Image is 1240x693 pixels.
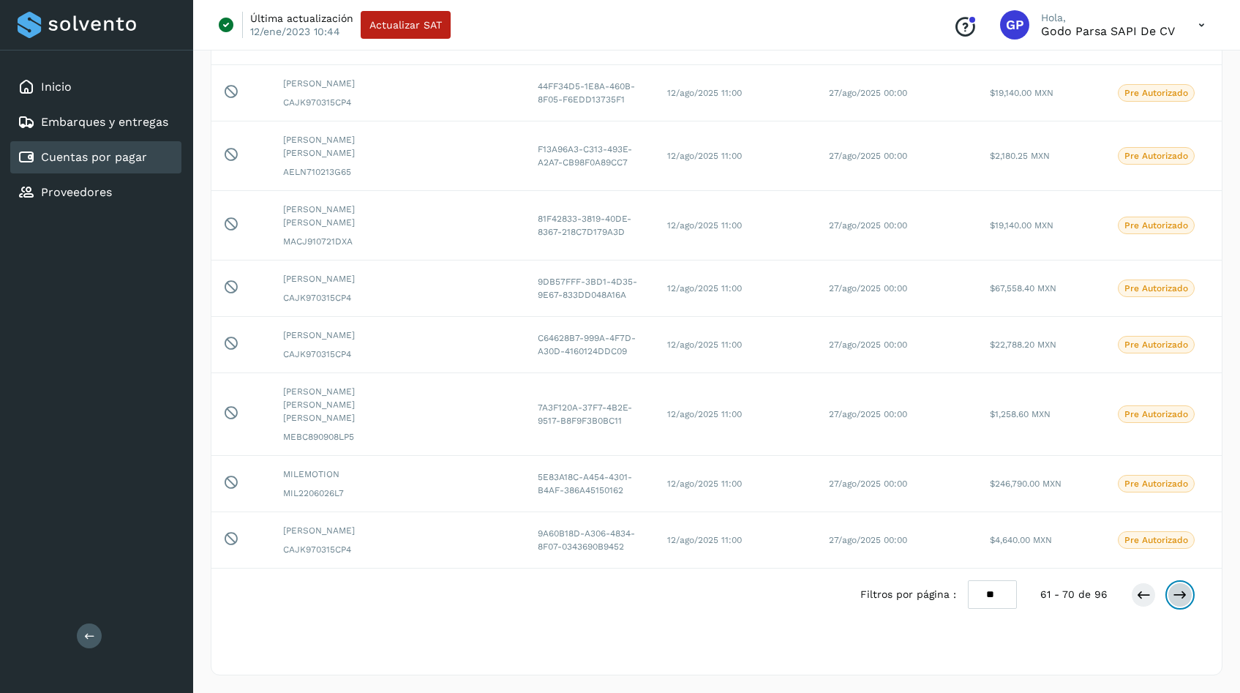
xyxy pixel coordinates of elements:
p: Pre Autorizado [1124,340,1188,350]
p: Pre Autorizado [1124,535,1188,545]
span: 5E83A18C-A454-4301-B4AF-386A45150162 [538,472,632,495]
span: CAJK970315CP4 [283,543,405,556]
span: 27/ago/2025 00:00 [829,535,907,545]
span: 12/ago/2025 11:00 [667,283,742,293]
p: Pre Autorizado [1124,88,1188,98]
span: 61 - 70 de 96 [1040,587,1108,602]
span: $4,640.00 MXN [990,535,1052,545]
span: 9DB57FFF-3BD1-4D35-9E67-833DD048A16A [538,277,637,300]
span: 7A3F120A-37F7-4B2E-9517-B8F9F3B0BC11 [538,402,632,426]
div: Cuentas por pagar [10,141,181,173]
a: Inicio [41,80,72,94]
span: [PERSON_NAME] [283,272,405,285]
span: [PERSON_NAME] [283,524,405,537]
span: 44FF34D5-1E8A-460B-8F05-F6EDD13735F1 [538,81,635,105]
button: Actualizar SAT [361,11,451,39]
span: C64628B7-999A-4F7D-A30D-4160124DDC09 [538,333,636,356]
span: MEBC890908LP5 [283,430,405,443]
span: 27/ago/2025 00:00 [829,220,907,231]
a: Proveedores [41,185,112,199]
span: MIL2206026L7 [283,487,405,500]
span: 27/ago/2025 00:00 [829,151,907,161]
span: 81F42833-3819-40DE-8367-218C7D179A3D [538,214,631,237]
p: Godo Parsa SAPI de CV [1041,24,1175,38]
span: AELN710213G65 [283,165,405,179]
span: 9A60B18D-A306-4834-8F07-0343690B9452 [538,528,635,552]
span: 27/ago/2025 00:00 [829,340,907,350]
span: F13A96A3-C313-493E-A2A7-CB98F0A89CC7 [538,144,632,168]
span: 27/ago/2025 00:00 [829,409,907,419]
span: $2,180.25 MXN [990,151,1050,161]
span: 12/ago/2025 11:00 [667,535,742,545]
p: 12/ene/2023 10:44 [250,25,340,38]
span: 12/ago/2025 11:00 [667,479,742,489]
span: $19,140.00 MXN [990,220,1053,231]
span: 27/ago/2025 00:00 [829,283,907,293]
span: MILEMOTION [283,468,405,481]
span: 12/ago/2025 11:00 [667,151,742,161]
a: Cuentas por pagar [41,150,147,164]
span: 12/ago/2025 11:00 [667,340,742,350]
span: [PERSON_NAME] [PERSON_NAME] [283,133,405,160]
p: Pre Autorizado [1124,409,1188,419]
span: $1,258.60 MXN [990,409,1051,419]
span: [PERSON_NAME] [283,77,405,90]
span: 12/ago/2025 11:00 [667,409,742,419]
p: Pre Autorizado [1124,220,1188,231]
span: $19,140.00 MXN [990,88,1053,98]
div: Inicio [10,71,181,103]
span: 27/ago/2025 00:00 [829,479,907,489]
span: 27/ago/2025 00:00 [829,88,907,98]
span: CAJK970315CP4 [283,96,405,109]
span: [PERSON_NAME] [283,329,405,342]
span: Actualizar SAT [369,20,442,30]
span: [PERSON_NAME] [PERSON_NAME] [283,203,405,229]
span: [PERSON_NAME] [PERSON_NAME] [PERSON_NAME] [283,385,405,424]
span: CAJK970315CP4 [283,348,405,361]
p: Pre Autorizado [1124,151,1188,161]
span: CAJK970315CP4 [283,291,405,304]
span: $22,788.20 MXN [990,340,1056,350]
span: 12/ago/2025 11:00 [667,88,742,98]
p: Última actualización [250,12,353,25]
p: Pre Autorizado [1124,479,1188,489]
span: $246,790.00 MXN [990,479,1061,489]
div: Proveedores [10,176,181,209]
p: Hola, [1041,12,1175,24]
span: MACJ910721DXA [283,235,405,248]
span: 12/ago/2025 11:00 [667,220,742,231]
p: Pre Autorizado [1124,283,1188,293]
span: $67,558.40 MXN [990,283,1056,293]
div: Embarques y entregas [10,106,181,138]
span: Filtros por página : [860,587,956,602]
a: Embarques y entregas [41,115,168,129]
